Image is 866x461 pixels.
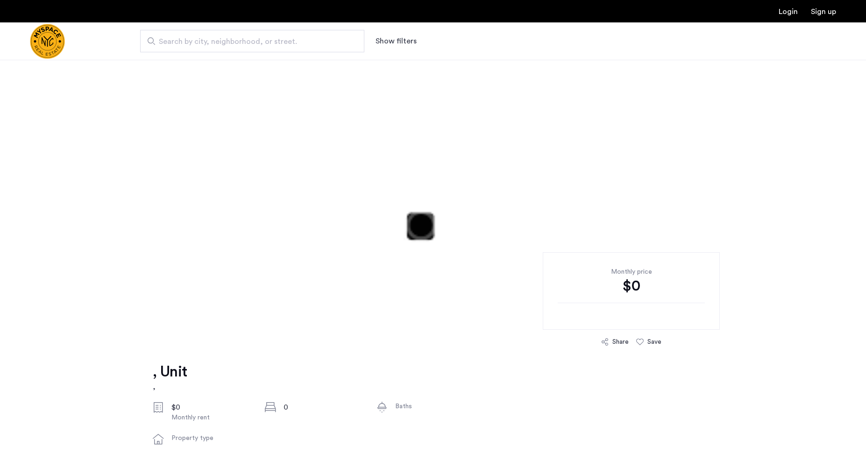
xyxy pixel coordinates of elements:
[30,24,65,59] img: logo
[612,337,629,347] div: Share
[779,8,798,15] a: Login
[159,36,338,47] span: Search by city, neighborhood, or street.
[284,402,362,413] div: 0
[376,35,417,47] button: Show or hide filters
[156,60,710,340] img: 3.gif
[171,433,250,443] div: Property type
[558,277,705,295] div: $0
[811,8,836,15] a: Registration
[153,362,187,381] h1: , Unit
[153,381,187,392] h2: ,
[647,337,661,347] div: Save
[171,402,250,413] div: $0
[30,24,65,59] a: Cazamio Logo
[171,413,250,422] div: Monthly rent
[153,362,187,392] a: , Unit,
[558,267,705,277] div: Monthly price
[395,402,474,411] div: Baths
[140,30,364,52] input: Apartment Search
